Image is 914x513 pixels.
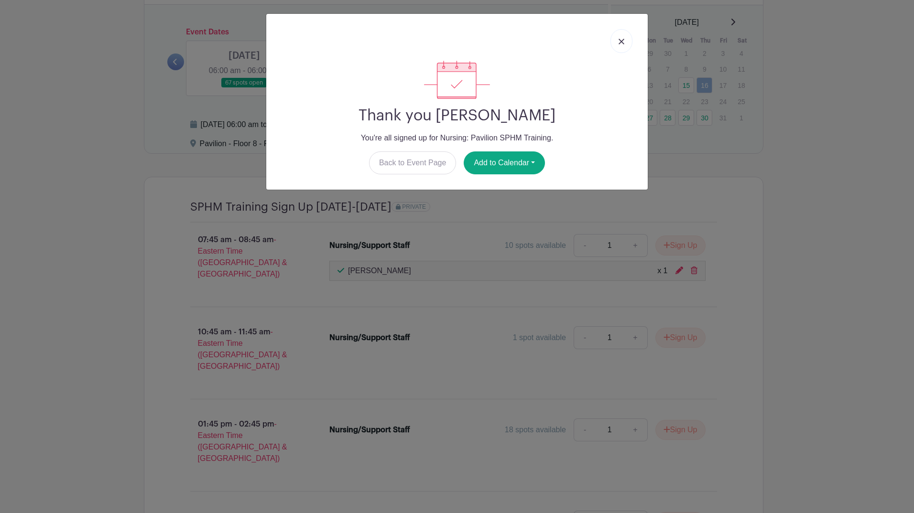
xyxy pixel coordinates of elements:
[274,132,640,144] p: You're all signed up for Nursing: Pavilion SPHM Training.
[424,61,490,99] img: signup_complete-c468d5dda3e2740ee63a24cb0ba0d3ce5d8a4ecd24259e683200fb1569d990c8.svg
[369,151,457,174] a: Back to Event Page
[464,151,545,174] button: Add to Calendar
[274,107,640,125] h2: Thank you [PERSON_NAME]
[619,39,624,44] img: close_button-5f87c8562297e5c2d7936805f587ecaba9071eb48480494691a3f1689db116b3.svg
